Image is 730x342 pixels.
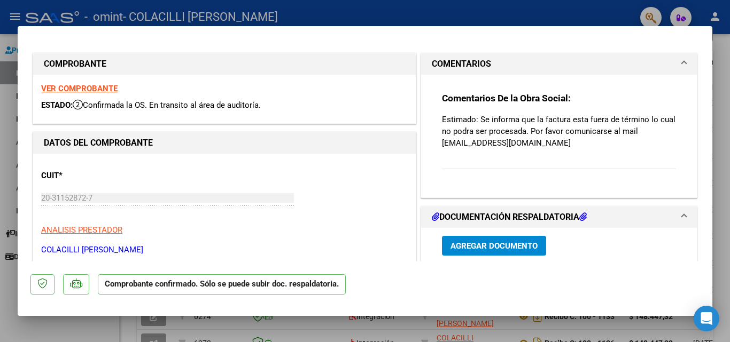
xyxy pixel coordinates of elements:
[98,274,346,295] p: Comprobante confirmado. Sólo se puede subir doc. respaldatoria.
[44,138,153,148] strong: DATOS DEL COMPROBANTE
[41,225,122,235] span: ANALISIS PRESTADOR
[432,211,587,224] h1: DOCUMENTACIÓN RESPALDATORIA
[442,236,546,256] button: Agregar Documento
[442,114,676,149] p: Estimado: Se informa que la factura esta fuera de término lo cual no podra ser procesada. Por fav...
[451,241,538,251] span: Agregar Documento
[41,244,408,256] p: COLACILLI [PERSON_NAME]
[694,306,719,331] div: Open Intercom Messenger
[442,93,571,104] strong: Comentarios De la Obra Social:
[41,84,118,93] a: VER COMPROBANTE
[421,206,697,228] mat-expansion-panel-header: DOCUMENTACIÓN RESPALDATORIA
[421,75,697,197] div: COMENTARIOS
[421,53,697,75] mat-expansion-panel-header: COMENTARIOS
[44,59,106,69] strong: COMPROBANTE
[73,100,261,110] span: Confirmada la OS. En transito al área de auditoría.
[41,100,73,110] span: ESTADO:
[432,58,491,70] h1: COMENTARIOS
[41,170,151,182] p: CUIT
